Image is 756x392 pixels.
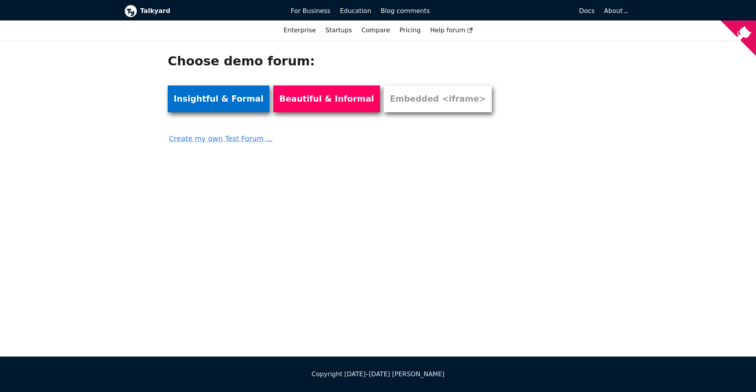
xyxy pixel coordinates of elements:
[579,7,595,15] span: Docs
[140,6,280,16] b: Talkyard
[124,5,280,17] a: Talkyard logoTalkyard
[286,4,335,18] a: For Business
[361,26,390,34] a: Compare
[168,127,502,145] a: Create my own Test Forum ...
[430,26,472,34] span: Help forum
[384,85,492,112] a: Embedded <iframe>
[376,4,435,18] a: Blog comments
[395,24,426,37] a: Pricing
[168,85,269,112] a: Insightful & Formal
[335,4,376,18] a: Education
[273,85,380,112] a: Beautiful & Informal
[279,24,321,37] a: Enterprise
[435,4,600,18] a: Docs
[291,7,331,15] span: For Business
[425,24,477,37] a: Help forum
[124,369,632,379] div: Copyright [DATE]–[DATE] [PERSON_NAME]
[604,7,627,15] a: About
[340,7,371,15] span: Education
[321,24,357,37] a: Startups
[124,5,137,17] img: Talkyard logo
[381,7,430,15] span: Blog comments
[168,53,502,69] h1: Choose demo forum:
